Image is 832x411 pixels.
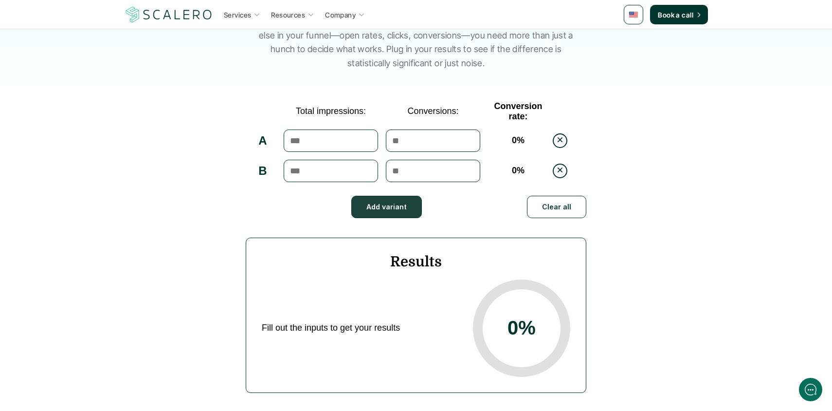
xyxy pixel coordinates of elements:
[262,254,570,270] h4: Results
[246,126,280,156] td: A
[658,10,693,20] p: Book a call
[81,340,123,347] span: We run on Gist
[280,97,382,126] td: Total impressions:
[15,129,180,149] button: New conversation
[258,0,574,71] p: This calculator helps you understand if your A/B test has enough data to call a real winner. Whet...
[262,323,459,333] span: Fill out the inputs to get your results
[527,196,586,218] button: Clear all
[484,126,552,156] td: 0 %
[15,47,180,63] h1: Hi! Welcome to Scalero.
[484,156,552,186] td: 0 %
[63,135,117,143] span: New conversation
[325,10,356,20] p: Company
[799,378,822,401] iframe: gist-messenger-bubble-iframe
[650,5,708,24] a: Book a call
[15,65,180,112] h2: Let us know if we can help with lifecycle marketing.
[507,317,536,339] span: 0 %
[382,97,484,126] td: Conversions:
[124,6,214,23] a: Scalero company logo
[484,97,552,126] td: Conversion rate:
[224,10,251,20] p: Services
[271,10,305,20] p: Resources
[124,5,214,24] img: Scalero company logo
[351,196,422,218] button: Add variant
[246,156,280,186] td: B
